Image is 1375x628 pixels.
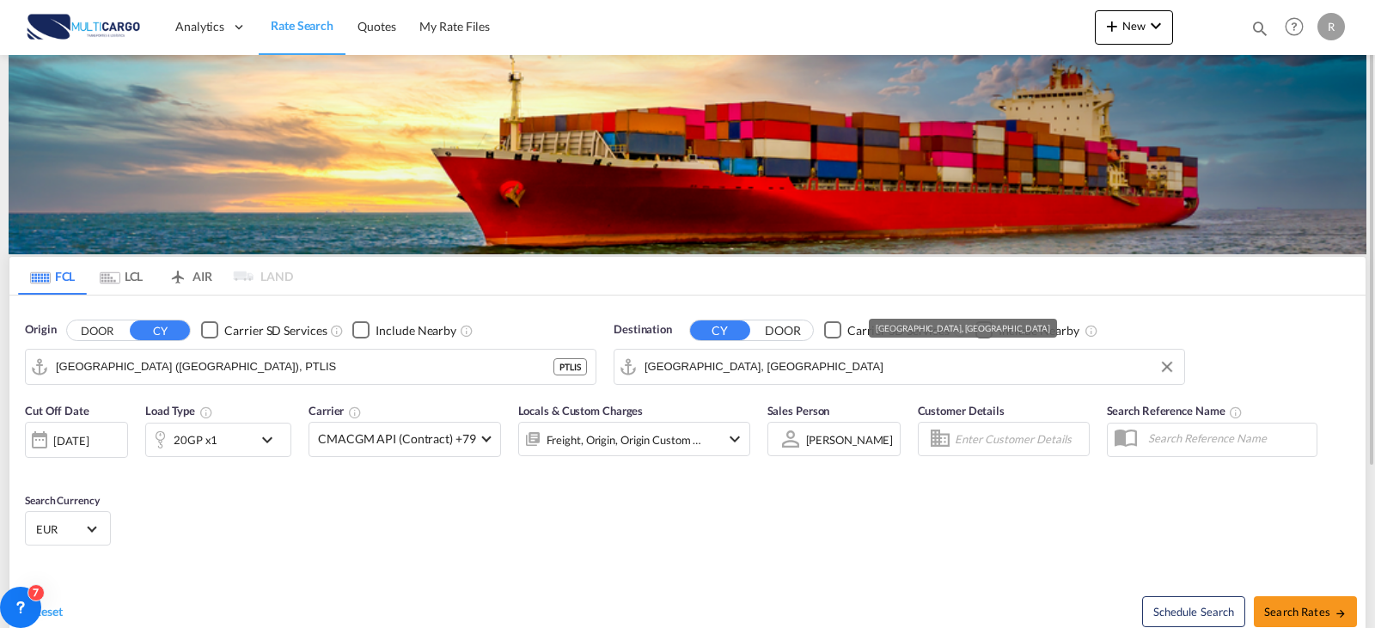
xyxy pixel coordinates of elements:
[1250,19,1269,45] div: icon-magnify
[806,433,894,447] div: [PERSON_NAME]
[25,494,100,507] span: Search Currency
[318,430,476,448] span: CMACGM API (Contract) +79
[26,350,596,384] md-input-container: Lisbon (Lisboa), PTLIS
[999,322,1079,339] div: Include Nearby
[1140,425,1317,451] input: Search Reference Name
[145,423,291,457] div: 20GP x1icon-chevron-down
[130,320,190,340] button: CY
[376,322,456,339] div: Include Nearby
[18,257,87,295] md-tab-item: FCL
[36,521,84,537] span: EUR
[1085,324,1098,338] md-icon: Unchecked: Ignores neighbouring ports when fetching rates.Checked : Includes neighbouring ports w...
[201,321,327,339] md-checkbox: Checkbox No Ink
[56,354,553,380] input: Search by Port
[614,321,672,338] span: Destination
[1146,15,1166,36] md-icon: icon-chevron-down
[690,320,750,340] button: CY
[1335,607,1347,619] md-icon: icon-arrow-right
[330,324,344,338] md-icon: Unchecked: Search for CY (Container Yard) services for all selected carriers.Checked : Search for...
[553,358,587,375] div: PTLIS
[271,18,333,33] span: Rate Search
[1102,15,1122,36] md-icon: icon-plus 400-fg
[25,422,128,458] div: [DATE]
[18,257,293,295] md-pagination-wrapper: Use the left and right arrow keys to navigate between tabs
[257,430,286,450] md-icon: icon-chevron-down
[975,321,1079,339] md-checkbox: Checkbox No Ink
[199,405,213,419] md-icon: icon-information-outline
[34,604,63,619] span: Reset
[348,405,362,419] md-icon: The selected Trucker/Carrierwill be displayed in the rate results If the rates are from another f...
[1317,13,1345,40] div: R
[804,427,895,452] md-select: Sales Person: Ricardo Santos
[87,257,156,295] md-tab-item: LCL
[824,321,950,339] md-checkbox: Checkbox No Ink
[309,404,362,418] span: Carrier
[847,322,950,339] div: Carrier SD Services
[352,321,456,339] md-checkbox: Checkbox No Ink
[1280,12,1317,43] div: Help
[175,18,224,35] span: Analytics
[1107,404,1244,418] span: Search Reference Name
[876,319,1049,338] div: [GEOGRAPHIC_DATA], [GEOGRAPHIC_DATA]
[25,404,89,418] span: Cut Off Date
[518,422,750,456] div: Freight Origin Origin Custom Factory Stuffingicon-chevron-down
[724,429,745,449] md-icon: icon-chevron-down
[1095,10,1173,45] button: icon-plus 400-fgNewicon-chevron-down
[614,350,1184,384] md-input-container: Haifa, ILHFA
[1254,596,1357,627] button: Search Ratesicon-arrow-right
[1154,354,1180,380] button: Clear Input
[25,456,38,479] md-datepicker: Select
[753,320,813,340] button: DOOR
[67,320,127,340] button: DOOR
[547,428,703,452] div: Freight Origin Origin Custom Factory Stuffing
[53,433,89,448] div: [DATE]
[1250,19,1269,38] md-icon: icon-magnify
[645,354,1176,380] input: Search by Port
[1229,405,1243,419] md-icon: Your search will be saved by the below given name
[357,19,395,34] span: Quotes
[174,428,217,452] div: 20GP x1
[955,426,1084,452] input: Enter Customer Details
[419,19,490,34] span: My Rate Files
[9,55,1366,254] img: LCL+%26+FCL+BACKGROUND.png
[460,324,474,338] md-icon: Unchecked: Ignores neighbouring ports when fetching rates.Checked : Includes neighbouring ports w...
[1280,12,1309,41] span: Help
[18,603,63,622] div: icon-refreshReset
[26,8,142,46] img: 82db67801a5411eeacfdbd8acfa81e61.png
[1264,605,1347,619] span: Search Rates
[145,404,213,418] span: Load Type
[918,404,1005,418] span: Customer Details
[156,257,224,295] md-tab-item: AIR
[25,321,56,338] span: Origin
[767,404,830,418] span: Sales Person
[1142,596,1245,627] button: Note: By default Schedule search will only considerorigin ports, destination ports and cut off da...
[168,266,188,279] md-icon: icon-airplane
[518,404,644,418] span: Locals & Custom Charges
[34,516,101,541] md-select: Select Currency: € EUREuro
[224,322,327,339] div: Carrier SD Services
[1102,19,1166,33] span: New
